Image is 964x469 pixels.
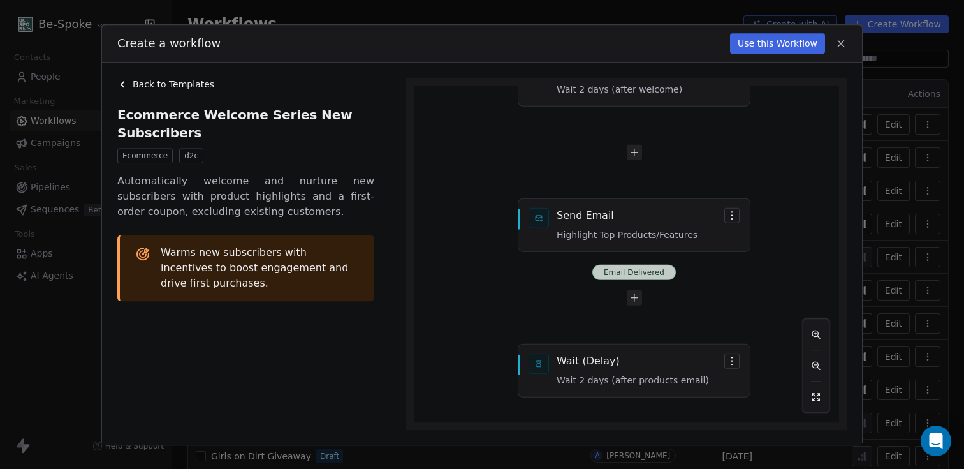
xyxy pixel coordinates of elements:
[133,78,214,91] span: Back to Templates
[117,106,382,142] span: Ecommerce Welcome Series New Subscribers
[921,426,951,456] div: Open Intercom Messenger
[117,174,374,220] span: Automatically welcome and nurture new subscribers with product highlights and a first-order coupo...
[117,35,221,52] span: Create a workflow
[179,148,203,163] span: d2c
[117,148,173,163] span: Ecommerce
[161,245,359,291] span: Warms new subscribers with incentives to boost engagement and drive first purchases.
[730,33,825,54] button: Use this Workflow
[803,318,829,413] div: React Flow controls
